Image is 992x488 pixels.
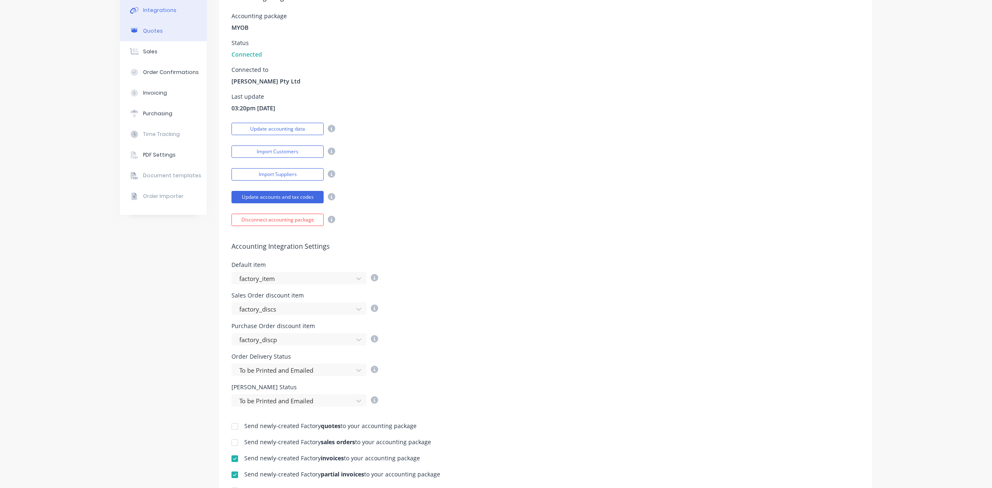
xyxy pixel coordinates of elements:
[120,103,207,124] button: Purchasing
[231,145,324,158] button: Import Customers
[231,168,324,181] button: Import Suppliers
[231,23,248,32] span: MYOB
[120,124,207,145] button: Time Tracking
[231,293,378,298] div: Sales Order discount item
[120,21,207,41] button: Quotes
[321,422,341,430] b: quotes
[143,131,180,138] div: Time Tracking
[231,191,324,203] button: Update accounts and tax codes
[231,384,378,390] div: [PERSON_NAME] Status
[143,172,201,179] div: Document templates
[321,470,364,478] b: partial invoices
[120,62,207,83] button: Order Confirmations
[231,104,275,112] span: 03:20pm [DATE]
[244,423,417,429] div: Send newly-created Factory to your accounting package
[231,50,262,59] span: Connected
[244,471,440,477] div: Send newly-created Factory to your accounting package
[231,243,860,250] h5: Accounting Integration Settings
[231,323,378,329] div: Purchase Order discount item
[143,151,176,159] div: PDF Settings
[321,438,355,446] b: sales orders
[231,123,324,135] button: Update accounting data
[231,77,300,86] span: [PERSON_NAME] Pty Ltd
[143,193,184,200] div: Order Importer
[321,454,344,462] b: invoices
[244,455,420,461] div: Send newly-created Factory to your accounting package
[143,89,167,97] div: Invoicing
[143,27,163,35] div: Quotes
[120,41,207,62] button: Sales
[231,13,287,19] div: Accounting package
[231,67,300,73] div: Connected to
[120,83,207,103] button: Invoicing
[231,354,378,359] div: Order Delivery Status
[231,94,275,100] div: Last update
[143,110,172,117] div: Purchasing
[120,186,207,207] button: Order Importer
[143,7,176,14] div: Integrations
[231,262,378,268] div: Default item
[143,48,157,55] div: Sales
[120,165,207,186] button: Document templates
[244,439,431,445] div: Send newly-created Factory to your accounting package
[231,214,324,226] button: Disconnect accounting package
[143,69,199,76] div: Order Confirmations
[120,145,207,165] button: PDF Settings
[231,40,262,46] div: Status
